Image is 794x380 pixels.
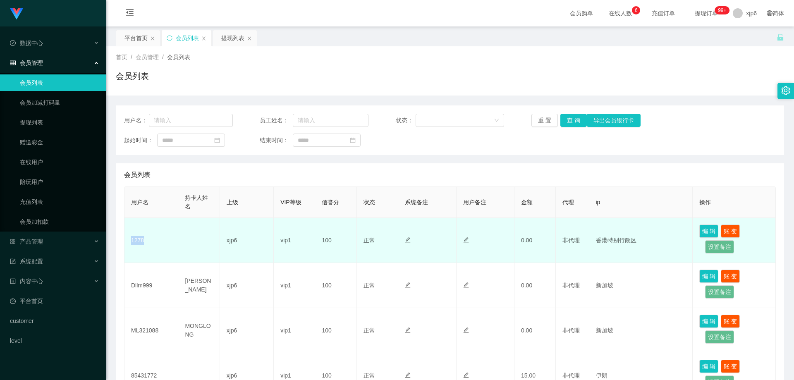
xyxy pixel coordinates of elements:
a: 陪玩用户 [20,174,99,190]
span: 持卡人姓名 [185,194,208,210]
span: 充值订单 [648,10,679,16]
span: 内容中心 [10,278,43,284]
div: 会员列表 [176,30,199,46]
i: 图标: global [767,10,772,16]
button: 编 辑 [699,225,718,238]
span: / [162,54,164,60]
a: 图标: dashboard平台首页 [10,293,99,309]
span: 会员管理 [10,60,43,66]
span: 会员管理 [136,54,159,60]
span: 起始时间： [124,136,157,145]
a: 提现列表 [20,114,99,131]
input: 请输入 [293,114,368,127]
i: 图标: edit [405,282,411,288]
span: 信誉分 [322,199,339,206]
a: customer [10,313,99,329]
span: ip [596,199,600,206]
i: 图标: sync [167,35,172,41]
td: Dllm999 [124,263,178,308]
i: 图标: edit [405,237,411,243]
td: 1278 [124,218,178,263]
button: 导出会员银行卡 [587,114,641,127]
span: 操作 [699,199,711,206]
td: 0.00 [514,308,556,353]
i: 图标: edit [463,237,469,243]
span: 用户名： [124,116,149,125]
td: 100 [315,218,356,263]
td: xjp6 [220,263,274,308]
button: 编 辑 [699,360,718,373]
i: 图标: setting [781,86,790,95]
i: 图标: calendar [350,137,356,143]
i: 图标: close [247,36,252,41]
span: 状态： [396,116,416,125]
td: xjp6 [220,308,274,353]
img: logo.9652507e.png [10,8,23,20]
i: 图标: unlock [777,33,784,41]
td: vip1 [274,218,315,263]
span: 状态 [364,199,375,206]
td: 香港特别行政区 [589,218,693,263]
i: 图标: edit [463,372,469,378]
sup: 220 [715,6,729,14]
i: 图标: menu-fold [116,0,144,27]
span: 非代理 [562,282,580,289]
td: 100 [315,263,356,308]
i: 图标: edit [463,282,469,288]
span: 系统配置 [10,258,43,265]
td: ML321088 [124,308,178,353]
button: 编 辑 [699,315,718,328]
span: 正常 [364,282,375,289]
span: VIP等级 [280,199,301,206]
i: 图标: form [10,258,16,264]
td: MONGLONG [178,308,220,353]
span: 会员列表 [167,54,190,60]
i: 图标: check-circle-o [10,40,16,46]
a: 会员列表 [20,74,99,91]
button: 账 变 [721,315,740,328]
i: 图标: calendar [214,137,220,143]
td: 0.00 [514,263,556,308]
td: 新加坡 [589,308,693,353]
td: vip1 [274,308,315,353]
a: 会员加减打码量 [20,94,99,111]
button: 账 变 [721,270,740,283]
i: 图标: appstore-o [10,239,16,244]
span: 非代理 [562,237,580,244]
td: 新加坡 [589,263,693,308]
span: 正常 [364,237,375,244]
i: 图标: close [201,36,206,41]
input: 请输入 [149,114,233,127]
i: 图标: down [494,118,499,124]
td: xjp6 [220,218,274,263]
a: level [10,332,99,349]
span: 会员列表 [124,170,151,180]
button: 账 变 [721,225,740,238]
span: 代理 [562,199,574,206]
a: 充值列表 [20,194,99,210]
span: 非代理 [562,372,580,379]
div: 提现列表 [221,30,244,46]
button: 设置备注 [705,285,734,299]
span: 用户备注 [463,199,486,206]
span: 上级 [227,199,238,206]
sup: 6 [632,6,640,14]
i: 图标: edit [463,327,469,333]
span: 金额 [521,199,533,206]
span: 正常 [364,327,375,334]
td: 100 [315,308,356,353]
i: 图标: profile [10,278,16,284]
button: 设置备注 [705,330,734,344]
a: 在线用户 [20,154,99,170]
button: 设置备注 [705,240,734,253]
i: 图标: table [10,60,16,66]
i: 图标: edit [405,372,411,378]
span: 员工姓名： [260,116,293,125]
span: 非代理 [562,327,580,334]
button: 查 询 [560,114,587,127]
div: 平台首页 [124,30,148,46]
p: 6 [635,6,638,14]
span: 系统备注 [405,199,428,206]
i: 图标: edit [405,327,411,333]
a: 赠送彩金 [20,134,99,151]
